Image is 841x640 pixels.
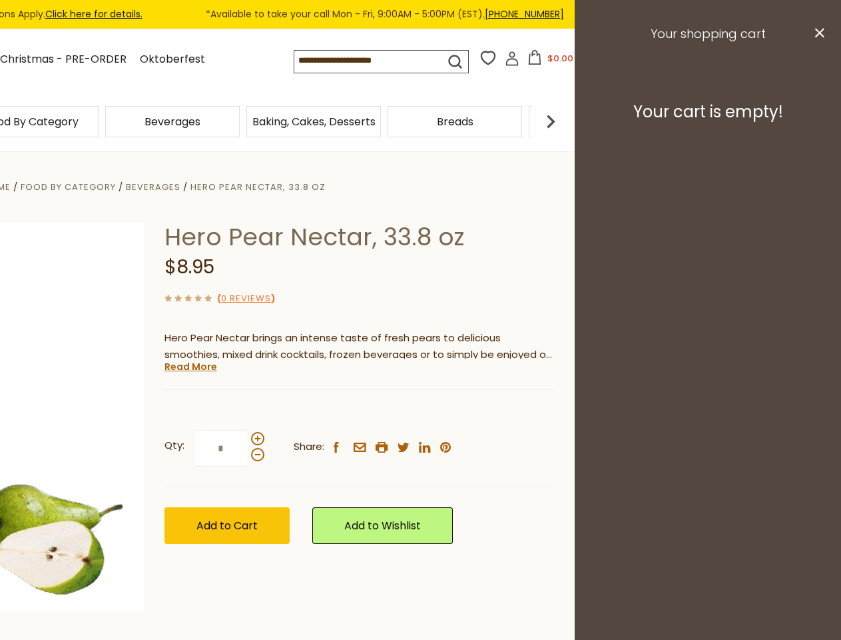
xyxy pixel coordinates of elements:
a: Add to Wishlist [312,507,453,544]
a: Read More [164,360,217,373]
img: next arrow [537,108,564,135]
span: Share: [294,439,324,455]
a: Food By Category [21,181,116,193]
a: 0 Reviews [221,292,271,306]
p: Hero Pear Nectar brings an intense taste of fresh pears to delicious smoothies, mixed drink cockt... [164,330,554,363]
span: $0.00 [547,52,573,65]
a: Breads [437,117,473,127]
a: Baking, Cakes, Desserts [252,117,376,127]
a: Beverages [144,117,200,127]
h1: Hero Pear Nectar, 33.8 oz [164,222,554,252]
button: $0.00 [522,50,579,70]
input: Qty: [194,430,248,467]
a: Click here for details. [45,7,142,21]
span: *Available to take your call Mon - Fri, 9:00AM - 5:00PM (EST). [206,7,564,22]
span: Add to Cart [196,518,258,533]
button: Add to Cart [164,507,290,544]
a: Oktoberfest [140,51,205,69]
a: Beverages [126,181,180,193]
a: Hero Pear Nectar, 33.8 oz [190,181,326,193]
span: ( ) [217,292,275,305]
h3: Your cart is empty! [591,102,824,122]
a: [PHONE_NUMBER] [485,7,564,21]
strong: Qty: [164,437,184,454]
span: $8.95 [164,254,214,280]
